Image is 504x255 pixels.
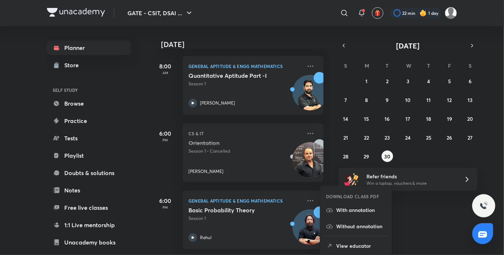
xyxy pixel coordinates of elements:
span: [DATE] [396,41,420,51]
p: Session 1 [188,215,302,222]
a: Planner [47,41,131,55]
abbr: September 28, 2025 [343,153,348,160]
img: referral [344,172,359,187]
button: September 7, 2025 [340,94,352,106]
button: GATE - CSIT, DSAI ... [123,6,198,20]
abbr: September 23, 2025 [384,134,390,141]
button: September 19, 2025 [444,113,455,124]
h6: Refer friends [366,173,455,180]
img: Avatar [293,79,327,114]
p: PM [151,205,180,209]
abbr: Friday [448,62,451,69]
p: General Aptitude & Engg Mathematics [188,196,302,205]
abbr: Tuesday [386,62,389,69]
abbr: September 13, 2025 [468,97,473,103]
button: September 14, 2025 [340,113,352,124]
h5: Orientation [188,139,278,146]
abbr: September 19, 2025 [447,115,452,122]
abbr: September 24, 2025 [405,134,410,141]
a: Company Logo [47,8,105,18]
button: September 21, 2025 [340,132,352,143]
a: Free live classes [47,200,131,215]
p: Session 1 [188,81,302,87]
h5: 6:00 [151,129,180,138]
img: ttu [479,201,488,210]
img: streak [420,9,427,17]
abbr: Thursday [427,62,430,69]
button: September 13, 2025 [464,94,476,106]
a: Playlist [47,148,131,163]
p: Session 1 • Cancelled [188,148,302,154]
p: General Aptitude & Engg Mathematics [188,62,302,71]
abbr: September 22, 2025 [364,134,369,141]
button: September 18, 2025 [423,113,434,124]
button: September 24, 2025 [402,132,414,143]
h6: SELF STUDY [47,84,131,96]
abbr: Monday [365,62,369,69]
button: September 11, 2025 [423,94,434,106]
button: September 12, 2025 [444,94,455,106]
a: 1:1 Live mentorship [47,218,131,232]
h5: Quantitative Aptitude Part -I [188,72,278,79]
abbr: September 4, 2025 [427,78,430,85]
a: Doubts & solutions [47,166,131,180]
button: September 2, 2025 [382,75,393,87]
abbr: Wednesday [406,62,411,69]
abbr: September 15, 2025 [364,115,369,122]
abbr: September 8, 2025 [365,97,368,103]
img: Company Logo [47,8,105,17]
button: September 29, 2025 [361,150,372,162]
abbr: September 18, 2025 [426,115,431,122]
abbr: September 5, 2025 [448,78,451,85]
abbr: September 27, 2025 [468,134,473,141]
abbr: September 7, 2025 [344,97,347,103]
button: September 28, 2025 [340,150,352,162]
p: Without annotation [336,222,386,230]
abbr: September 14, 2025 [343,115,348,122]
a: Unacademy books [47,235,131,250]
button: September 15, 2025 [361,113,372,124]
button: September 5, 2025 [444,75,455,87]
button: avatar [372,7,383,19]
h4: [DATE] [161,40,331,49]
img: avatar [374,10,381,16]
abbr: September 29, 2025 [364,153,369,160]
button: September 3, 2025 [402,75,414,87]
abbr: September 2, 2025 [386,78,388,85]
div: Store [64,61,83,69]
button: September 16, 2025 [382,113,393,124]
a: Tests [47,131,131,145]
button: September 26, 2025 [444,132,455,143]
h6: DOWNLOAD CLASS PDF [326,193,379,200]
abbr: September 26, 2025 [447,134,452,141]
p: View educator [336,242,386,250]
abbr: September 11, 2025 [426,97,431,103]
a: Browse [47,96,131,111]
abbr: September 16, 2025 [385,115,390,122]
abbr: September 17, 2025 [405,115,410,122]
abbr: September 1, 2025 [365,78,368,85]
button: September 27, 2025 [464,132,476,143]
p: AM [151,71,180,75]
abbr: September 12, 2025 [447,97,452,103]
img: Avatar [293,213,327,248]
button: September 17, 2025 [402,113,414,124]
p: CS & IT [188,129,302,138]
p: Win a laptop, vouchers & more [366,180,455,187]
a: Practice [47,114,131,128]
button: [DATE] [349,41,467,51]
p: PM [151,138,180,142]
abbr: September 6, 2025 [469,78,472,85]
button: September 1, 2025 [361,75,372,87]
abbr: September 25, 2025 [426,134,431,141]
p: [PERSON_NAME] [200,100,235,106]
p: [PERSON_NAME] [188,168,223,175]
abbr: September 3, 2025 [407,78,409,85]
h5: 8:00 [151,62,180,71]
h5: 6:00 [151,196,180,205]
button: September 9, 2025 [382,94,393,106]
button: September 4, 2025 [423,75,434,87]
abbr: Sunday [344,62,347,69]
button: September 23, 2025 [382,132,393,143]
abbr: September 20, 2025 [467,115,473,122]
